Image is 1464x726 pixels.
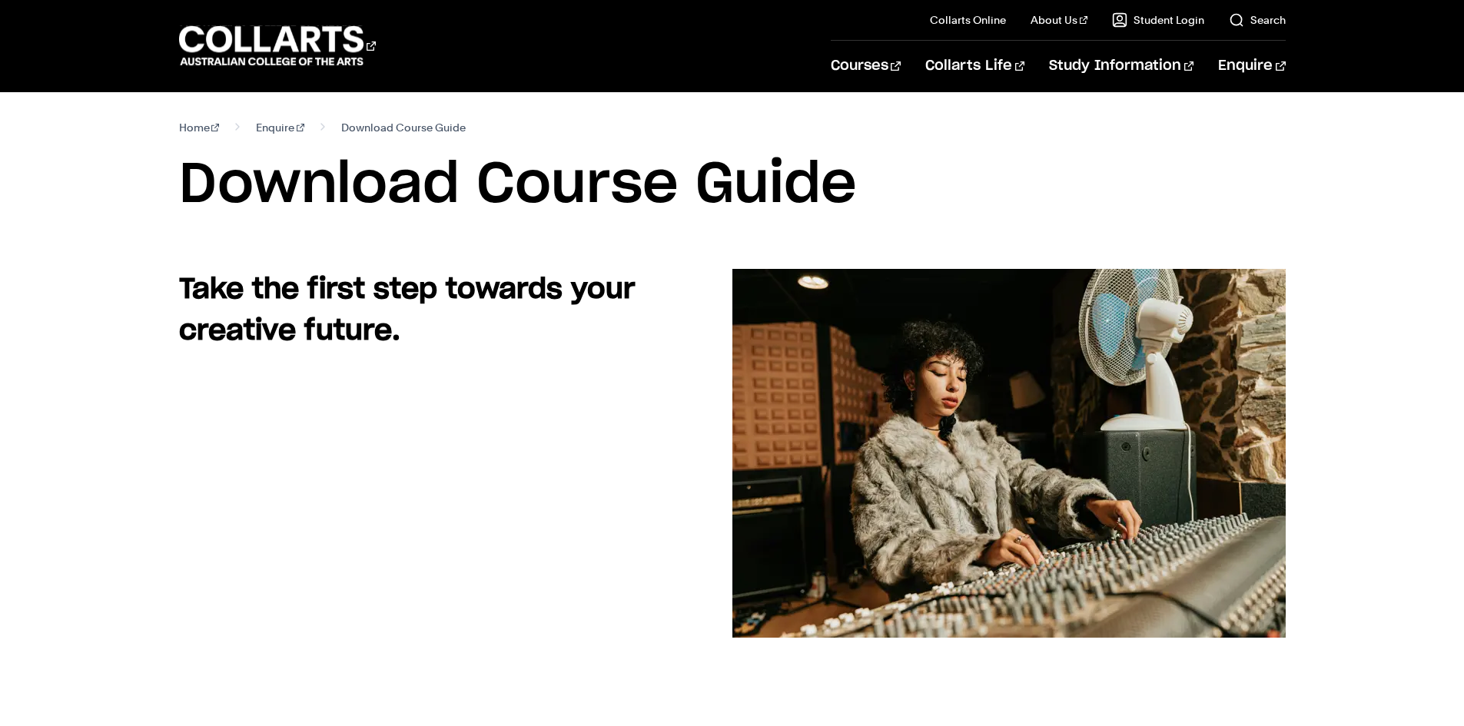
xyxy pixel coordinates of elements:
[341,117,466,138] span: Download Course Guide
[1112,12,1204,28] a: Student Login
[1049,41,1193,91] a: Study Information
[1229,12,1286,28] a: Search
[256,117,304,138] a: Enquire
[179,276,635,345] strong: Take the first step towards your creative future.
[1218,41,1285,91] a: Enquire
[1031,12,1087,28] a: About Us
[179,151,1286,220] h1: Download Course Guide
[179,24,376,68] div: Go to homepage
[925,41,1024,91] a: Collarts Life
[831,41,901,91] a: Courses
[179,117,220,138] a: Home
[930,12,1006,28] a: Collarts Online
